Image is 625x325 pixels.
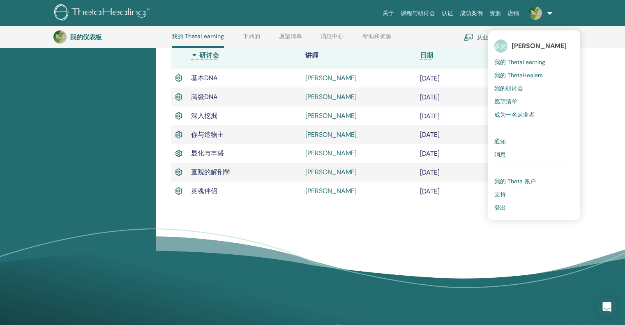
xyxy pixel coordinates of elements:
font: 关于 [383,10,394,16]
a: [PERSON_NAME] [305,187,357,195]
font: [DATE] [420,187,440,196]
a: 登出 [494,201,574,214]
a: 我的 Theta 账户 [494,175,574,188]
font: 从业者仪表板 [477,34,511,41]
font: 消息中心 [321,32,344,40]
font: [DATE] [420,74,440,83]
font: 直观的解剖学 [191,168,231,176]
a: 我的 ThetaLearning [494,55,574,69]
a: 通知 [494,135,574,148]
a: 多发性硬化症[PERSON_NAME] [494,37,574,55]
font: 多发性硬化症 [494,42,529,50]
img: 有效证书 [175,73,182,83]
a: 店铺 [504,6,522,21]
font: 通知 [494,138,506,145]
font: 深入挖掘 [191,111,217,120]
font: [DATE] [420,168,440,177]
font: 我的仪表板 [70,33,102,41]
a: [PERSON_NAME] [305,74,357,82]
font: 支持 [494,191,506,198]
a: 我的研讨会 [494,82,574,95]
a: 下列的 [243,33,260,46]
a: 我的 ThetaLearning [172,33,224,48]
font: 我的研讨会 [494,85,523,92]
font: 基本DNA [191,74,218,82]
a: 支持 [494,188,574,201]
font: 我的 ThetaLearning [494,58,545,66]
font: 灵魂伴侣 [191,187,217,195]
a: 资源 [486,6,504,21]
font: 资源 [489,10,501,16]
font: 我的 Theta 账户 [494,177,536,185]
img: default.jpg [529,7,542,20]
font: 愿望清单 [494,98,517,105]
font: [DATE] [420,93,440,101]
img: 有效证书 [175,148,182,159]
img: 有效证书 [175,186,182,196]
a: 日期 [420,51,433,60]
font: [DATE] [420,149,440,158]
img: default.jpg [53,30,67,44]
font: 愿望清单 [279,32,302,40]
a: [PERSON_NAME] [305,111,357,120]
a: 消息中心 [321,33,344,46]
font: 帮助和资源 [362,32,391,40]
a: [PERSON_NAME] [305,92,357,101]
a: [PERSON_NAME] [305,149,357,157]
font: 成为一名从业者 [494,111,535,118]
a: 课程与研讨会 [397,6,438,21]
img: 有效证书 [175,92,182,102]
font: 我的 ThetaHealers [494,71,543,79]
img: 有效证书 [175,129,182,140]
font: 你与造物主 [191,130,224,139]
font: [DATE] [420,130,440,139]
font: 讲师 [305,51,318,60]
font: 店铺 [507,10,519,16]
font: 高级DNA [191,92,218,101]
a: 我的账户 [532,28,568,46]
img: 有效证书 [175,111,182,121]
font: 显化与丰盛 [191,149,224,157]
a: 从业者仪表板 [464,28,511,46]
font: 认证 [442,10,453,16]
font: 下列的 [243,32,260,40]
font: 登出 [494,204,506,211]
img: 有效证书 [175,167,182,177]
a: 我的 ThetaHealers [494,69,574,82]
img: logo.png [54,4,152,23]
a: 关于 [379,6,397,21]
a: 愿望清单 [494,95,574,108]
div: Open Intercom Messenger [597,297,617,317]
a: 愿望清单 [279,33,302,46]
a: [PERSON_NAME] [305,130,357,139]
a: [PERSON_NAME] [305,168,357,176]
font: 课程与研讨会 [401,10,435,16]
a: 帮助和资源 [362,33,391,46]
font: 我的 ThetaLearning [172,32,224,40]
img: chalkboard-teacher.svg [464,33,473,41]
font: 成功案例 [460,10,483,16]
font: 消息 [494,151,506,158]
a: 成功案例 [457,6,486,21]
a: 消息 [494,148,574,161]
font: [DATE] [420,112,440,120]
a: 成为一名从业者 [494,108,574,121]
a: 认证 [438,6,457,21]
font: [PERSON_NAME] [512,41,567,50]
